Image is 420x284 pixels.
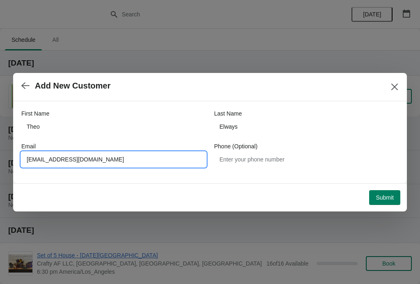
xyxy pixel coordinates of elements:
[214,152,399,167] input: Enter your phone number
[214,119,399,134] input: Smith
[21,119,206,134] input: John
[21,142,36,150] label: Email
[21,109,49,118] label: First Name
[387,80,402,94] button: Close
[376,194,394,201] span: Submit
[369,190,400,205] button: Submit
[21,152,206,167] input: Enter your email
[214,142,258,150] label: Phone (Optional)
[214,109,242,118] label: Last Name
[35,81,110,91] h2: Add New Customer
